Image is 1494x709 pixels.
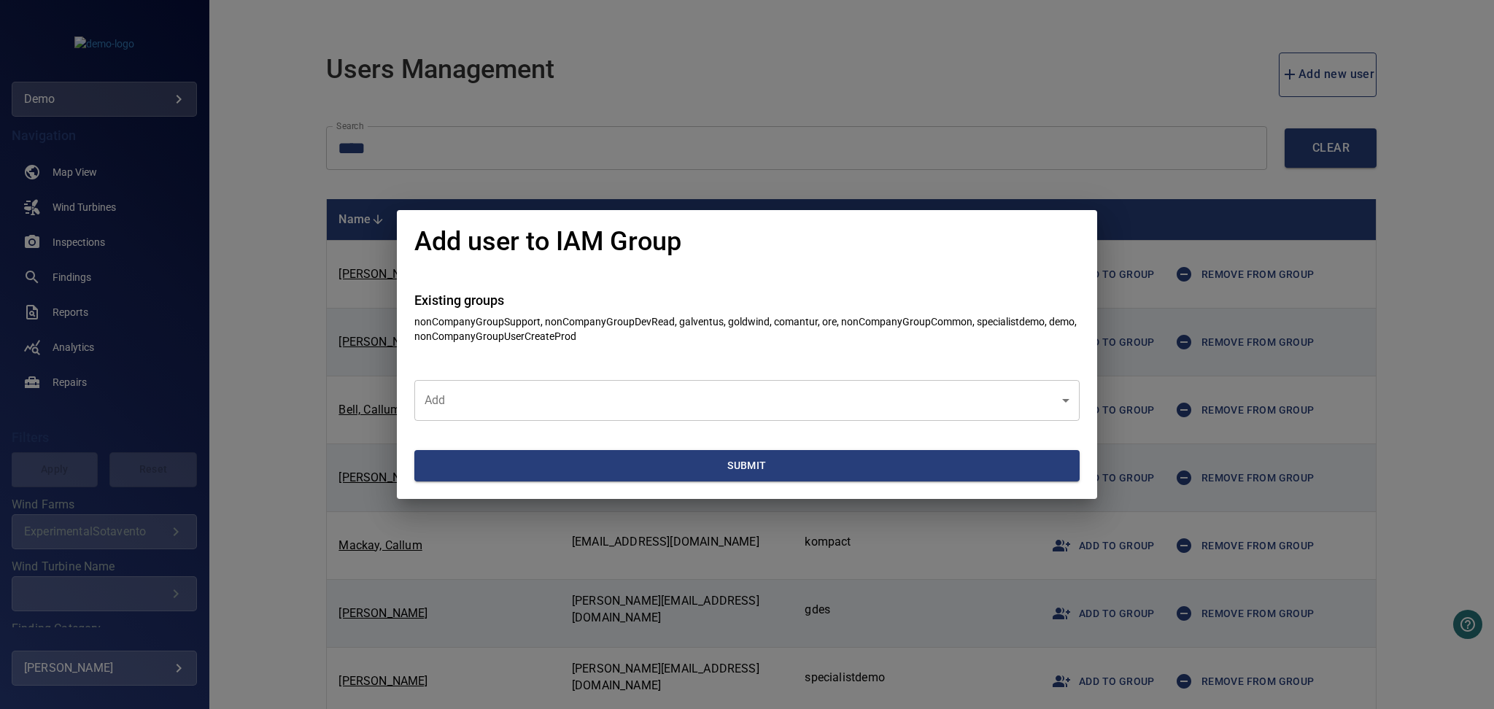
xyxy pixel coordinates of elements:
[414,228,681,257] h1: Add user to IAM Group
[414,293,1080,308] h4: Existing groups
[420,457,1074,475] span: Submit
[414,450,1080,481] button: Submit
[414,314,1080,344] p: nonCompanyGroupSupport, nonCompanyGroupDevRead, galventus, goldwind, comantur, ore, nonCompanyGro...
[414,380,1080,421] div: ​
